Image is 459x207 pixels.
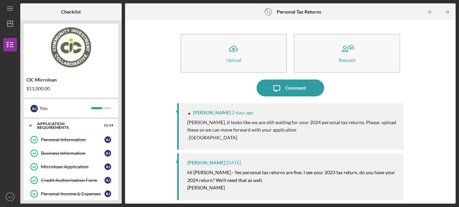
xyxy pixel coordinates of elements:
[41,151,104,156] div: Business Information
[104,163,111,170] div: A J
[8,195,12,199] text: AJ
[104,150,111,157] div: A J
[180,34,287,73] button: Upload
[232,110,253,115] time: 2025-10-06 17:25
[266,9,270,14] tspan: 12
[339,57,356,63] div: Request
[27,187,115,201] a: Personal Income & ExpensesAJ
[41,178,104,183] div: Credit Authorization Form
[27,146,115,160] a: Business InformationAJ
[104,190,111,197] div: A J
[61,9,81,15] b: Checklist
[101,123,113,128] div: 11 / 14
[24,27,118,68] img: Product logo
[257,79,324,96] button: Comment
[104,136,111,143] div: A J
[40,102,91,114] div: You
[30,105,38,112] div: A J
[187,134,397,141] p: -[GEOGRAPHIC_DATA]
[187,160,225,165] div: [PERSON_NAME]
[41,137,104,142] div: Personal Information
[37,122,96,130] div: APPLICATION REQUIREMENTS
[26,77,116,83] div: CIC Microloan
[3,190,17,204] button: AJ
[187,169,396,183] mark: Hi [PERSON_NAME] - Yes personal tax returns are fine. I see your 2023 tax return, do you have you...
[104,177,111,184] div: A J
[285,79,306,96] div: Comment
[187,185,225,190] mark: [PERSON_NAME]
[27,174,115,187] a: Credit Authorization FormAJ
[41,164,104,169] div: Microloan Application
[226,160,241,165] time: 2025-09-25 18:06
[41,191,104,197] div: Personal Income & Expenses
[27,133,115,146] a: Personal InformationAJ
[187,119,397,134] p: [PERSON_NAME], it looks like we are still waiting for your 2024 personal tax returns. Please uplo...
[26,86,116,91] div: $11,000.00
[277,9,321,15] b: Personal Tax Returns
[226,57,241,63] div: Upload
[27,160,115,174] a: Microloan ApplicationAJ
[193,110,231,115] div: [PERSON_NAME]
[294,34,400,73] button: Request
